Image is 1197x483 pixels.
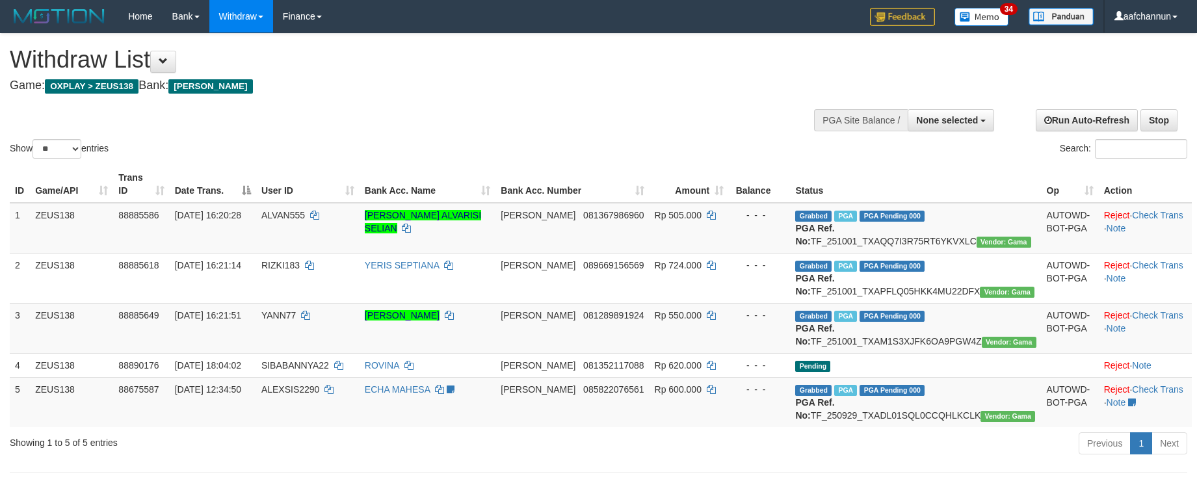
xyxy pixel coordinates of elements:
a: Note [1107,397,1126,408]
a: Check Trans [1132,260,1183,270]
span: Vendor URL: https://trx31.1velocity.biz [982,337,1036,348]
span: Copy 085822076561 to clipboard [583,384,644,395]
span: Vendor URL: https://trx31.1velocity.biz [977,237,1031,248]
b: PGA Ref. No: [795,397,834,421]
b: PGA Ref. No: [795,323,834,346]
a: 1 [1130,432,1152,454]
a: Reject [1104,310,1130,320]
span: Marked by aafanarl [834,261,857,272]
td: ZEUS138 [30,377,113,427]
a: Reject [1104,260,1130,270]
h4: Game: Bank: [10,79,785,92]
select: Showentries [33,139,81,159]
span: Copy 081367986960 to clipboard [583,210,644,220]
th: ID [10,166,30,203]
td: TF_251001_TXAPFLQ05HKK4MU22DFX [790,253,1041,303]
span: [PERSON_NAME] [168,79,252,94]
a: Next [1151,432,1187,454]
span: 34 [1000,3,1018,15]
a: Note [1107,273,1126,283]
span: 88885649 [118,310,159,320]
span: Vendor URL: https://trx31.1velocity.biz [980,287,1034,298]
td: AUTOWD-BOT-PGA [1042,203,1099,254]
span: Rp 620.000 [655,360,702,371]
span: Rp 505.000 [655,210,702,220]
span: [DATE] 16:21:51 [175,310,241,320]
div: - - - [734,383,785,396]
span: 88885586 [118,210,159,220]
span: PGA Pending [860,261,925,272]
td: · · [1099,303,1192,353]
td: · [1099,353,1192,377]
span: Copy 081289891924 to clipboard [583,310,644,320]
span: PGA Pending [860,385,925,396]
a: Check Trans [1132,384,1183,395]
div: Showing 1 to 5 of 5 entries [10,431,489,449]
a: Run Auto-Refresh [1036,109,1138,131]
a: YERIS SEPTIANA [365,260,439,270]
th: Bank Acc. Name: activate to sort column ascending [360,166,495,203]
span: Copy 081352117088 to clipboard [583,360,644,371]
td: AUTOWD-BOT-PGA [1042,377,1099,427]
a: Check Trans [1132,310,1183,320]
span: Grabbed [795,211,832,222]
th: Trans ID: activate to sort column ascending [113,166,169,203]
div: - - - [734,209,785,222]
td: ZEUS138 [30,203,113,254]
a: Stop [1140,109,1177,131]
span: Marked by aafanarl [834,311,857,322]
th: Action [1099,166,1192,203]
span: Grabbed [795,311,832,322]
th: Amount: activate to sort column ascending [650,166,730,203]
td: 1 [10,203,30,254]
th: Bank Acc. Number: activate to sort column ascending [495,166,649,203]
span: [PERSON_NAME] [501,360,575,371]
a: Reject [1104,210,1130,220]
span: Rp 550.000 [655,310,702,320]
td: AUTOWD-BOT-PGA [1042,253,1099,303]
a: [PERSON_NAME] ALVARISI SELIAN [365,210,481,233]
span: [PERSON_NAME] [501,384,575,395]
span: [PERSON_NAME] [501,310,575,320]
th: Game/API: activate to sort column ascending [30,166,113,203]
span: [DATE] 16:20:28 [175,210,241,220]
span: Marked by aafanarl [834,211,857,222]
td: · · [1099,377,1192,427]
div: - - - [734,359,785,372]
td: TF_251001_TXAM1S3XJFK6OA9PGW4Z [790,303,1041,353]
a: ROVINA [365,360,399,371]
img: Button%20Memo.svg [954,8,1009,26]
b: PGA Ref. No: [795,223,834,246]
span: 88885618 [118,260,159,270]
a: Reject [1104,360,1130,371]
td: 2 [10,253,30,303]
a: Previous [1079,432,1131,454]
th: Balance [729,166,790,203]
th: Status [790,166,1041,203]
span: Marked by aafpengsreynich [834,385,857,396]
a: Note [1107,323,1126,333]
td: ZEUS138 [30,303,113,353]
a: ECHA MAHESA [365,384,430,395]
div: - - - [734,309,785,322]
th: Op: activate to sort column ascending [1042,166,1099,203]
td: TF_250929_TXADL01SQL0CCQHLKCLK [790,377,1041,427]
span: ALEXSIS2290 [261,384,320,395]
input: Search: [1095,139,1187,159]
td: 3 [10,303,30,353]
span: Rp 724.000 [655,260,702,270]
div: - - - [734,259,785,272]
img: panduan.png [1029,8,1094,25]
span: [DATE] 16:21:14 [175,260,241,270]
span: Pending [795,361,830,372]
span: Copy 089669156569 to clipboard [583,260,644,270]
span: Rp 600.000 [655,384,702,395]
span: OXPLAY > ZEUS138 [45,79,138,94]
div: PGA Site Balance / [814,109,908,131]
span: None selected [916,115,978,125]
td: 5 [10,377,30,427]
a: Note [1107,223,1126,233]
th: Date Trans.: activate to sort column descending [170,166,256,203]
a: Check Trans [1132,210,1183,220]
button: None selected [908,109,994,131]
